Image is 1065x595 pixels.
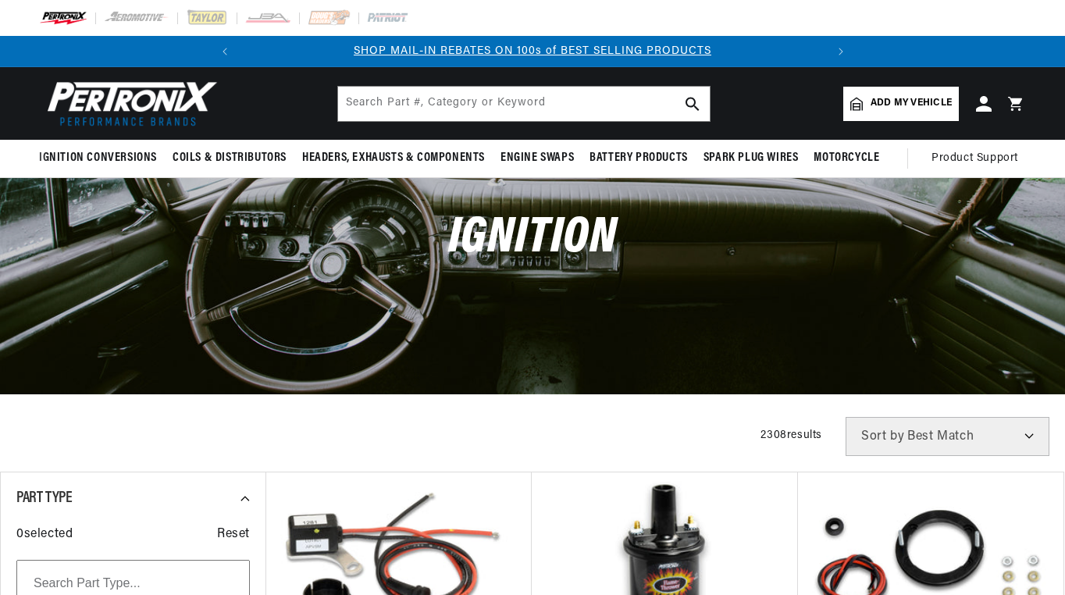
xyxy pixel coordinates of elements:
[217,525,250,545] span: Reset
[861,430,904,443] span: Sort by
[846,417,1049,456] select: Sort by
[582,140,696,176] summary: Battery Products
[294,140,493,176] summary: Headers, Exhausts & Components
[448,213,618,264] span: Ignition
[500,150,574,166] span: Engine Swaps
[931,140,1026,177] summary: Product Support
[165,140,294,176] summary: Coils & Distributors
[302,150,485,166] span: Headers, Exhausts & Components
[173,150,287,166] span: Coils & Distributors
[39,77,219,130] img: Pertronix
[806,140,887,176] summary: Motorcycle
[814,150,879,166] span: Motorcycle
[871,96,952,111] span: Add my vehicle
[16,525,73,545] span: 0 selected
[760,429,822,441] span: 2308 results
[209,36,240,67] button: Translation missing: en.sections.announcements.previous_announcement
[240,43,825,60] div: Announcement
[843,87,959,121] a: Add my vehicle
[39,140,165,176] summary: Ignition Conversions
[16,490,72,506] span: Part Type
[354,45,711,57] a: SHOP MAIL-IN REBATES ON 100s of BEST SELLING PRODUCTS
[675,87,710,121] button: search button
[39,150,157,166] span: Ignition Conversions
[338,87,710,121] input: Search Part #, Category or Keyword
[931,150,1018,167] span: Product Support
[703,150,799,166] span: Spark Plug Wires
[240,43,825,60] div: 1 of 2
[493,140,582,176] summary: Engine Swaps
[825,36,857,67] button: Translation missing: en.sections.announcements.next_announcement
[696,140,807,176] summary: Spark Plug Wires
[589,150,688,166] span: Battery Products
